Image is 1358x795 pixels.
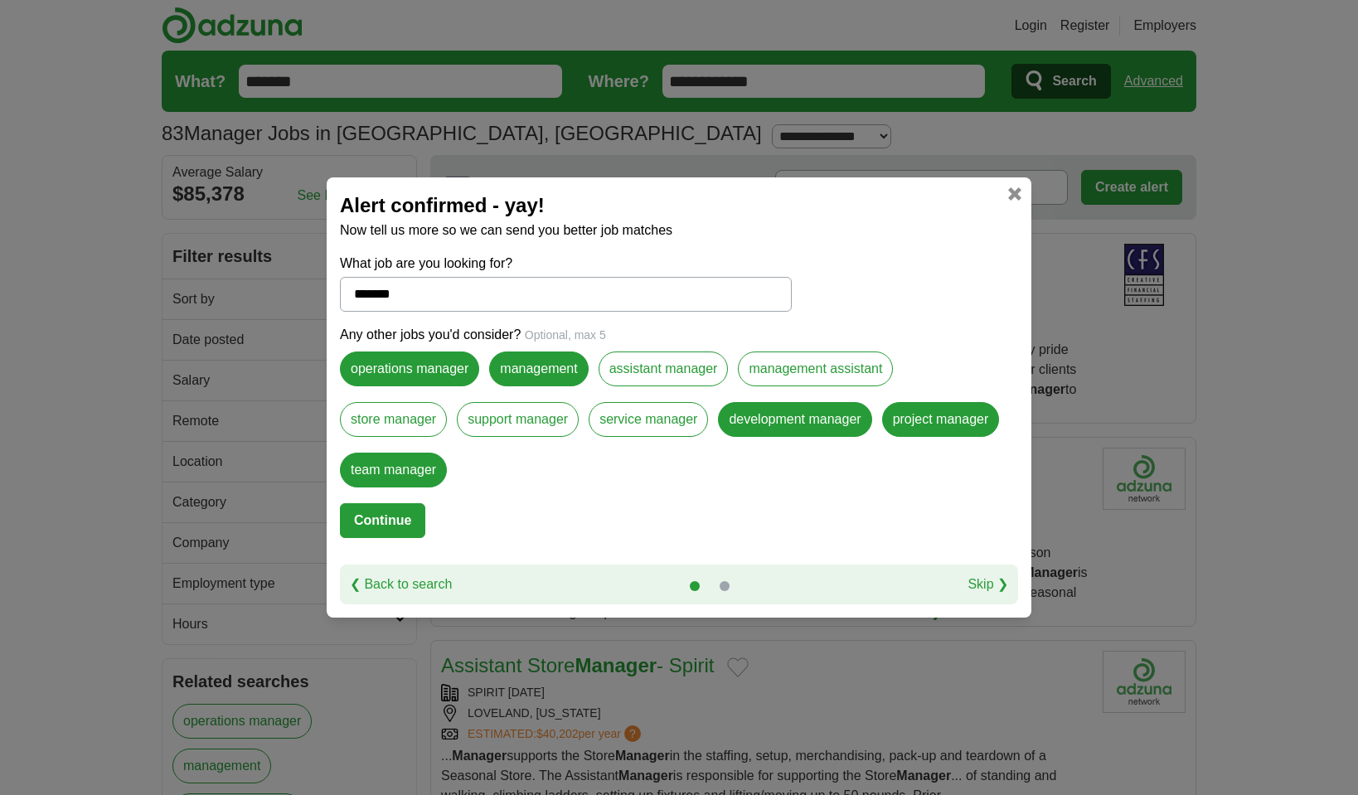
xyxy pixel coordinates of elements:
[340,254,792,274] label: What job are you looking for?
[340,453,447,487] label: team manager
[340,221,1018,240] p: Now tell us more so we can send you better job matches
[718,402,871,437] label: development manager
[882,402,1000,437] label: project manager
[738,351,893,386] label: management assistant
[457,402,579,437] label: support manager
[525,328,606,342] span: Optional, max 5
[340,503,425,538] button: Continue
[340,191,1018,221] h2: Alert confirmed - yay!
[599,351,729,386] label: assistant manager
[350,574,452,594] a: ❮ Back to search
[968,574,1008,594] a: Skip ❯
[340,325,1018,345] p: Any other jobs you'd consider?
[489,351,588,386] label: management
[340,402,447,437] label: store manager
[340,351,479,386] label: operations manager
[589,402,708,437] label: service manager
